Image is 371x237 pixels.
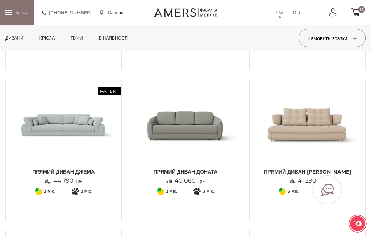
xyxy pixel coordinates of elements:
p: від грн [289,178,325,184]
span: Замовити зразки [308,35,356,42]
a: Крісла [34,25,60,51]
span: Прямий диван [PERSON_NAME] [255,168,360,175]
span: Прямий диван ДЖЕМА [11,168,116,175]
a: в наявності [93,25,134,51]
a: [PHONE_NUMBER] [42,8,92,17]
button: Замовити зразки [299,29,366,47]
a: Пуфи [65,25,88,51]
span: 41 290 [295,177,319,184]
p: від грн [166,178,205,184]
a: Patent Прямий диван ДЖЕМА Прямий диван ДЖЕМА Прямий диван ДЖЕМА від44 790грн [11,85,116,184]
a: Прямий диван НІКОЛЬ Прямий диван НІКОЛЬ Прямий диван [PERSON_NAME] від41 290грн [255,85,360,184]
a: RU [293,8,300,17]
span: 3 міс. [166,187,178,196]
span: Patent [98,87,121,95]
span: 3 міс. [81,187,92,196]
span: 40 060 [172,177,198,184]
span: 0 [358,6,365,13]
span: 3 міс. [44,187,55,196]
a: Салони [100,9,124,16]
span: 3 міс. [288,187,299,196]
span: Прямий Диван ДОНАТА [133,168,238,175]
a: UA [276,8,284,17]
span: 44 790 [51,177,76,184]
a: Прямий Диван ДОНАТА Прямий Диван ДОНАТА Прямий Диван ДОНАТА від40 060грн [133,85,238,184]
span: 3 міс. [203,187,214,196]
p: від грн [45,178,82,184]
